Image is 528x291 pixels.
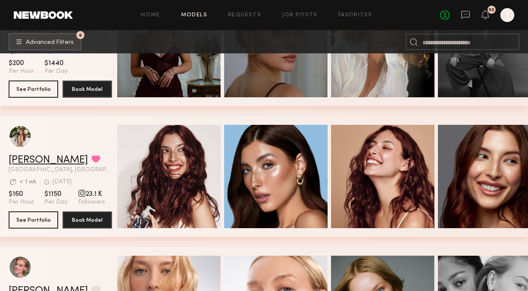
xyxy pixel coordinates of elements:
span: $1150 [44,190,68,198]
a: Home [141,12,160,18]
button: 6Advanced Filters [9,33,81,50]
span: Advanced Filters [26,40,74,46]
a: [PERSON_NAME] [9,155,88,165]
span: $1440 [44,59,68,68]
span: Per Hour [9,68,34,75]
span: $160 [9,190,34,198]
span: Per Day [44,198,68,206]
a: Models [181,12,207,18]
button: See Portfolio [9,80,58,98]
a: Job Posts [282,12,318,18]
div: < 1 wk [19,179,37,185]
div: [DATE] [53,179,72,185]
button: Book Model [62,211,112,229]
span: Per Day [44,68,68,75]
a: J [500,8,514,22]
button: See Portfolio [9,211,58,229]
span: 23.1 K [78,190,105,198]
button: Book Model [62,80,112,98]
span: Per Hour [9,198,34,206]
a: Requests [228,12,261,18]
a: Favorites [338,12,372,18]
span: $200 [9,59,34,68]
span: [GEOGRAPHIC_DATA], [GEOGRAPHIC_DATA] [9,167,112,173]
span: 6 [79,33,82,37]
div: 52 [489,8,494,12]
span: Followers [78,198,105,206]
